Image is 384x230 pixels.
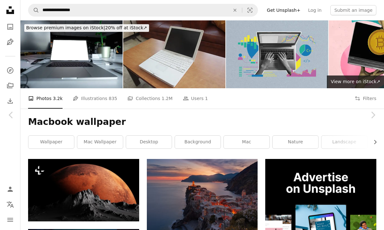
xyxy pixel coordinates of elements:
[330,5,376,15] button: Submit an image
[263,5,304,15] a: Get Unsplash+
[4,36,17,48] a: Illustrations
[109,95,117,102] span: 835
[26,25,147,30] span: 20% off at iStock ↗
[26,25,105,30] span: Browse premium images on iStock |
[331,79,380,84] span: View more on iStock ↗
[28,187,139,193] a: a red moon rising over the top of a mountain
[4,79,17,92] a: Collections
[4,198,17,211] button: Language
[28,159,139,221] img: a red moon rising over the top of a mountain
[321,136,367,148] a: landscape
[147,193,258,199] a: aerial view of village on mountain cliff during orange sunset
[242,4,258,16] button: Visual search
[28,116,376,128] h1: Macbook wallpaper
[224,136,269,148] a: mac
[4,64,17,77] a: Explore
[4,20,17,33] a: Photos
[4,213,17,226] button: Menu
[162,95,172,102] span: 1.2M
[20,20,123,88] img: MacBook Mockup in office
[175,136,221,148] a: background
[362,84,384,146] a: Next
[127,88,172,109] a: Collections 1.2M
[73,88,117,109] a: Illustrations 835
[327,75,384,88] a: View more on iStock↗
[4,183,17,196] a: Log in / Sign up
[355,88,376,109] button: Filters
[28,136,74,148] a: wallpaper
[273,136,318,148] a: nature
[228,4,242,16] button: Clear
[20,20,153,36] a: Browse premium images on iStock|20% off at iStock↗
[183,88,208,109] a: Users 1
[205,95,208,102] span: 1
[226,20,328,88] img: Composite photo collage of hands type macbook keyboard screen interface settings statistics chart...
[304,5,325,15] a: Log in
[126,136,172,148] a: desktop
[28,4,39,16] button: Search Unsplash
[28,4,258,17] form: Find visuals sitewide
[77,136,123,148] a: mac wallpaper
[123,20,225,88] img: old white macbook with black screen isolated and blurred background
